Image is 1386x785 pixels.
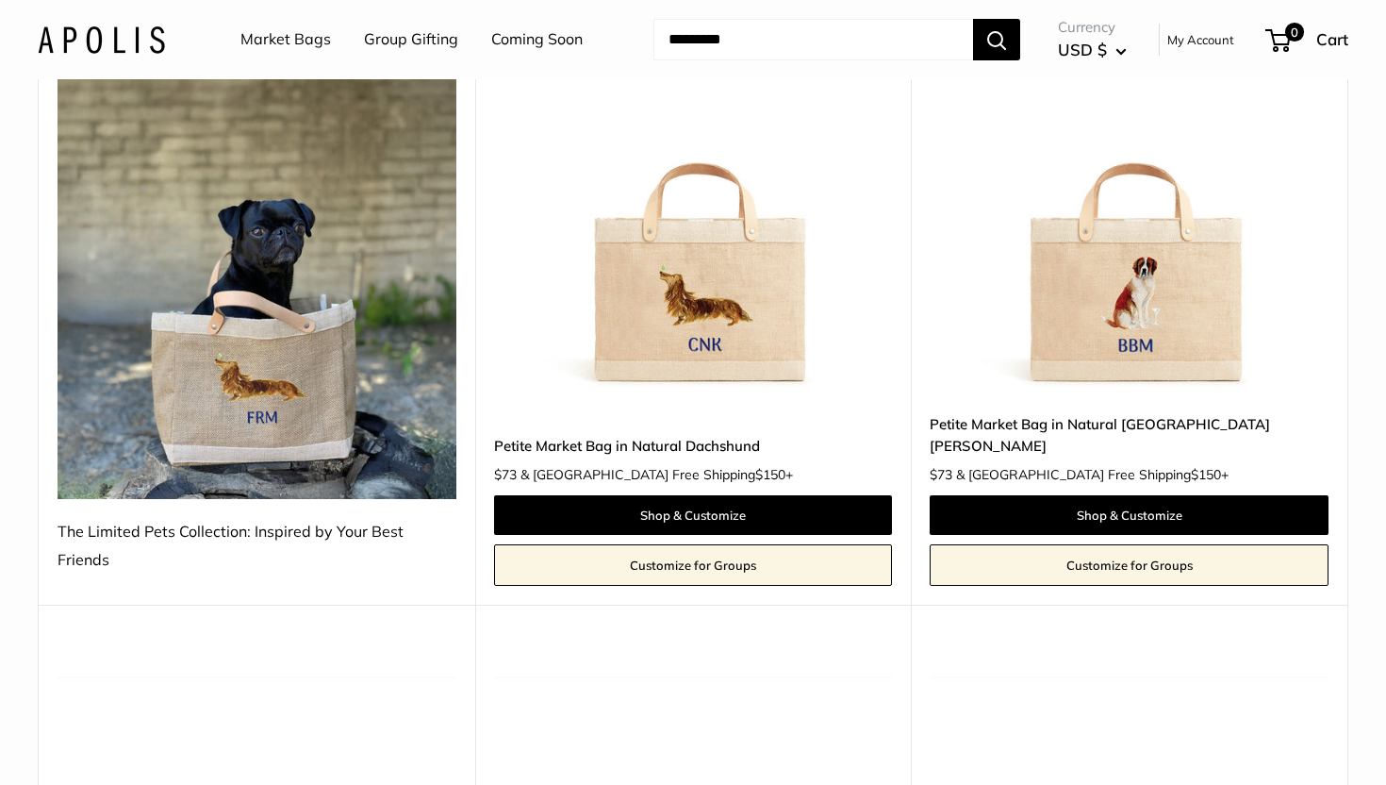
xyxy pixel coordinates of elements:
[494,544,893,586] a: Customize for Groups
[364,25,458,54] a: Group Gifting
[58,518,456,575] div: The Limited Pets Collection: Inspired by Your Best Friends
[494,466,517,483] span: $73
[1058,35,1127,65] button: USD $
[930,466,952,483] span: $73
[240,25,331,54] a: Market Bags
[1058,40,1107,59] span: USD $
[15,713,202,770] iframe: Sign Up via Text for Offers
[494,435,893,457] a: Petite Market Bag in Natural Dachshund
[520,468,793,481] span: & [GEOGRAPHIC_DATA] Free Shipping +
[38,25,165,53] img: Apolis
[956,468,1229,481] span: & [GEOGRAPHIC_DATA] Free Shipping +
[930,544,1328,586] a: Customize for Groups
[653,19,973,60] input: Search...
[930,495,1328,535] a: Shop & Customize
[1316,29,1348,49] span: Cart
[1285,23,1304,42] span: 0
[491,25,583,54] a: Coming Soon
[930,413,1328,458] a: Petite Market Bag in Natural [GEOGRAPHIC_DATA][PERSON_NAME]
[494,495,893,535] a: Shop & Customize
[1267,25,1348,55] a: 0 Cart
[1058,14,1127,41] span: Currency
[1191,466,1221,483] span: $150
[973,19,1020,60] button: Search
[1167,28,1234,51] a: My Account
[755,466,785,483] span: $150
